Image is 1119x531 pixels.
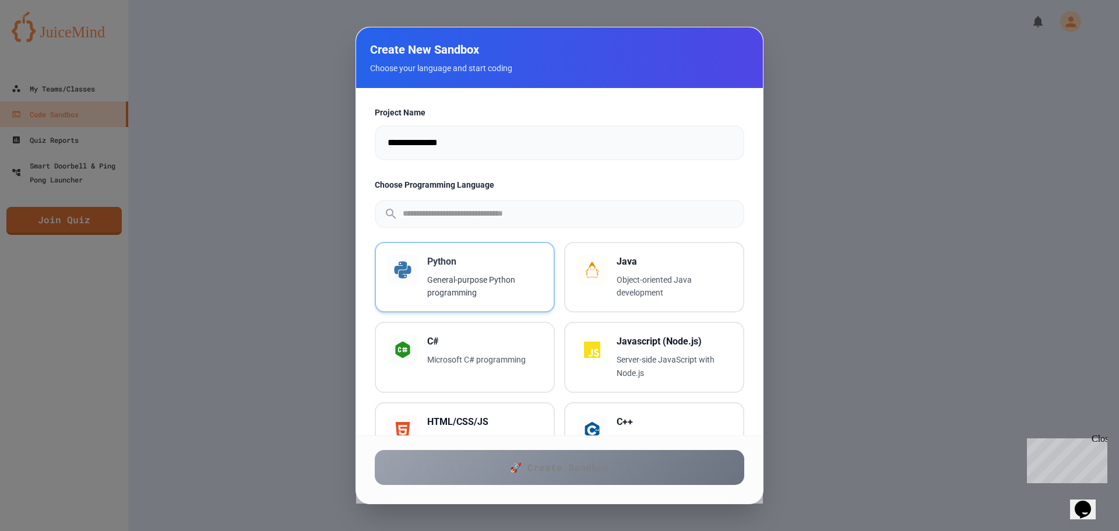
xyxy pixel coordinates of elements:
p: Object-oriented Java development [617,273,731,300]
h3: Java [617,255,731,269]
h3: Javascript (Node.js) [617,335,731,349]
h3: C# [427,335,542,349]
h3: C++ [617,415,731,429]
h3: Python [427,255,542,269]
p: High-performance C++ programming [617,434,731,460]
h3: HTML/CSS/JS [427,415,542,429]
p: Choose your language and start coding [370,62,749,74]
p: General-purpose Python programming [427,273,542,300]
span: 🚀 Create Sandbox [510,460,609,474]
p: Microsoft C# programming [427,353,542,367]
label: Project Name [375,107,744,118]
label: Choose Programming Language [375,179,744,191]
p: Server-side JavaScript with Node.js [617,353,731,380]
p: Web development with HTML, CSS & JavaScript [427,434,542,460]
div: Chat with us now!Close [5,5,80,74]
h2: Create New Sandbox [370,41,749,58]
iframe: chat widget [1070,484,1107,519]
iframe: chat widget [1022,434,1107,483]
